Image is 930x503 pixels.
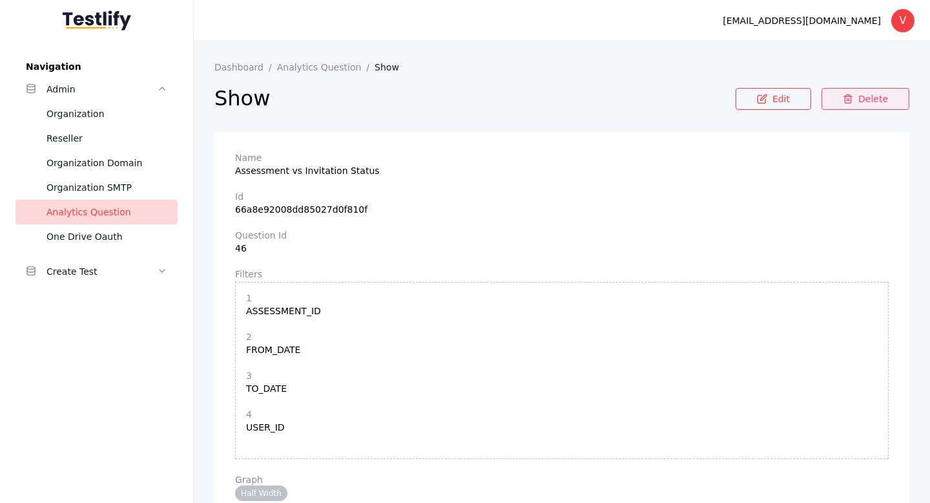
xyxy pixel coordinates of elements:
a: Organization [15,102,178,126]
label: Graph [235,475,889,485]
a: Analytics Question [277,62,375,72]
div: [EMAIL_ADDRESS][DOMAIN_NAME] [723,13,881,28]
section: ASSESSMENT_ID [246,293,878,316]
label: Name [235,153,889,163]
a: Edit [736,88,811,110]
a: Delete [821,88,909,110]
div: Organization SMTP [46,180,167,195]
a: Dashboard [214,62,277,72]
div: Organization Domain [46,155,167,171]
section: Assessment vs Invitation Status [235,153,889,176]
div: One Drive Oauth [46,229,167,244]
section: 66a8e92008dd85027d0f810f [235,191,889,215]
a: Reseller [15,126,178,151]
label: Navigation [15,61,178,72]
a: One Drive Oauth [15,224,178,249]
label: 3 [246,370,878,381]
section: 46 [235,230,889,253]
label: Filters [235,269,889,279]
label: 1 [246,293,878,303]
div: Analytics Question [46,204,167,220]
div: Create Test [46,264,157,279]
label: Question Id [235,230,889,241]
a: Organization Domain [15,151,178,175]
img: Testlify - Backoffice [63,10,131,30]
div: V [891,9,914,32]
section: TO_DATE [246,370,878,394]
div: Reseller [46,131,167,146]
label: Id [235,191,889,202]
a: Analytics Question [15,200,178,224]
label: 4 [246,409,878,420]
div: Admin [46,81,157,97]
section: USER_ID [246,409,878,433]
h2: Show [214,85,736,111]
a: Organization SMTP [15,175,178,200]
div: Organization [46,106,167,122]
a: Show [375,62,409,72]
section: FROM_DATE [246,332,878,355]
label: 2 [246,332,878,342]
span: Half Width [235,486,287,501]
